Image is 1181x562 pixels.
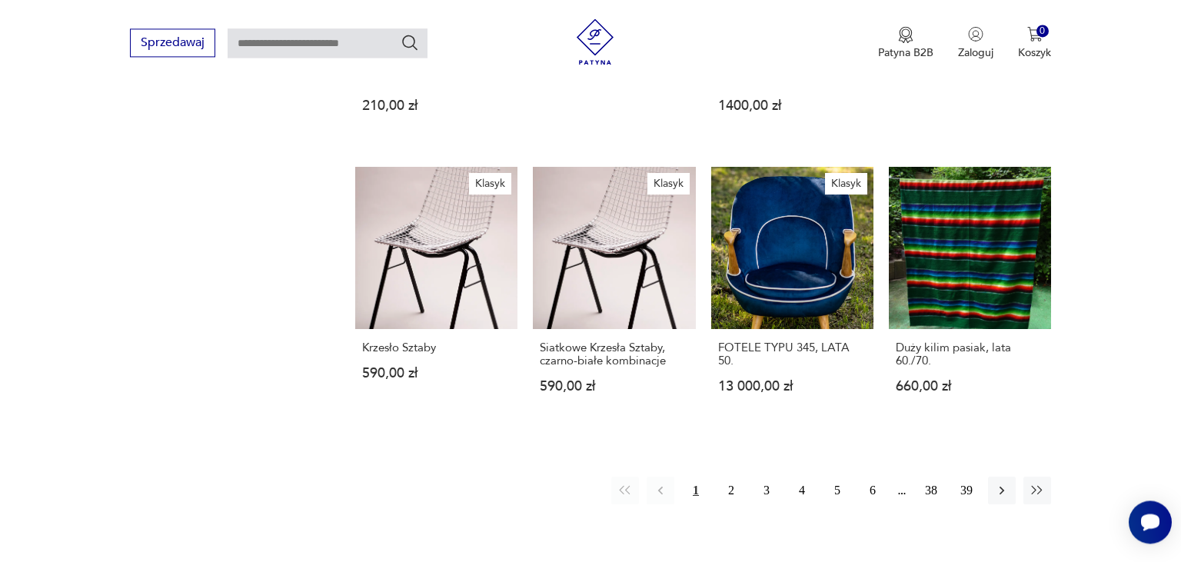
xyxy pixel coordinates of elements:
[878,26,933,60] button: Patyna B2B
[362,367,511,380] p: 590,00 zł
[1018,26,1051,60] button: 0Koszyk
[917,477,945,504] button: 38
[1027,26,1043,42] img: Ikona koszyka
[788,477,816,504] button: 4
[896,380,1044,393] p: 660,00 zł
[711,167,873,423] a: KlasykFOTELE TYPU 345, LATA 50.FOTELE TYPU 345, LATA 50.13 000,00 zł
[717,477,745,504] button: 2
[401,33,419,52] button: Szukaj
[878,26,933,60] a: Ikona medaluPatyna B2B
[540,380,688,393] p: 590,00 zł
[130,38,215,49] a: Sprzedawaj
[878,45,933,60] p: Patyna B2B
[362,341,511,354] h3: Krzesło Sztaby
[718,380,867,393] p: 13 000,00 zł
[968,26,983,42] img: Ikonka użytkownika
[953,477,980,504] button: 39
[958,26,993,60] button: Zaloguj
[362,99,511,112] p: 210,00 zł
[572,18,618,65] img: Patyna - sklep z meblami i dekoracjami vintage
[130,28,215,57] button: Sprzedawaj
[540,341,688,367] h3: Siatkowe Krzesła Sztaby, czarno-białe kombinacje
[533,167,695,423] a: KlasykSiatkowe Krzesła Sztaby, czarno-białe kombinacjeSiatkowe Krzesła Sztaby, czarno-białe kombi...
[1018,45,1051,60] p: Koszyk
[355,167,517,423] a: KlasykKrzesło SztabyKrzesło Sztaby590,00 zł
[682,477,710,504] button: 1
[958,45,993,60] p: Zaloguj
[753,477,780,504] button: 3
[1036,25,1050,38] div: 0
[859,477,887,504] button: 6
[718,341,867,367] h3: FOTELE TYPU 345, LATA 50.
[823,477,851,504] button: 5
[898,26,913,43] img: Ikona medalu
[1129,500,1172,544] iframe: Smartsupp widget button
[718,99,867,112] p: 1400,00 zł
[889,167,1051,423] a: Duży kilim pasiak, lata 60./70.Duży kilim pasiak, lata 60./70.660,00 zł
[896,341,1044,367] h3: Duży kilim pasiak, lata 60./70.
